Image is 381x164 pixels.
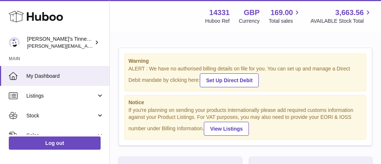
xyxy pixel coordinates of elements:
[26,73,104,80] span: My Dashboard
[239,18,260,25] div: Currency
[128,107,362,135] div: If you're planning on sending your products internationally please add required customs informati...
[244,8,259,18] strong: GBP
[26,92,96,99] span: Listings
[335,8,364,18] span: 3,663.56
[128,99,362,106] strong: Notice
[128,65,362,87] div: ALERT : We have no authorised billing details on file for you. You can set up and manage a Direct...
[204,122,249,136] a: View Listings
[128,58,362,65] strong: Warning
[270,8,293,18] span: 169.00
[205,18,230,25] div: Huboo Ref
[9,136,101,150] a: Log out
[209,8,230,18] strong: 14331
[310,18,372,25] span: AVAILABLE Stock Total
[269,18,301,25] span: Total sales
[269,8,301,25] a: 169.00 Total sales
[27,36,93,50] div: [PERSON_NAME]'s Tinned Fish Ltd
[200,73,259,87] a: Set Up Direct Debit
[9,37,20,48] img: peter.colbert@hubbo.com
[27,43,186,49] span: [PERSON_NAME][EMAIL_ADDRESS][PERSON_NAME][DOMAIN_NAME]
[26,132,96,139] span: Sales
[310,8,372,25] a: 3,663.56 AVAILABLE Stock Total
[26,112,96,119] span: Stock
